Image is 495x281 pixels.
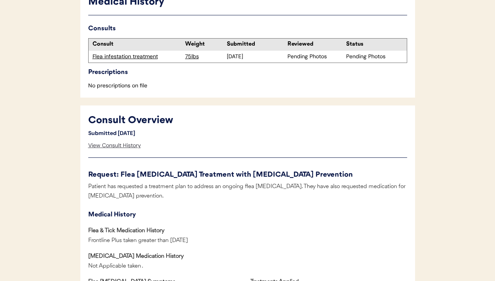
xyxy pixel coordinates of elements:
div: Request: Flea [MEDICAL_DATA] Treatment with [MEDICAL_DATA] Prevention [88,170,407,180]
div: [DATE] [227,53,284,61]
div: Status [346,41,403,48]
div: Frontline Plus taken greater than [DATE] [88,236,188,246]
div: No prescriptions on file [88,82,407,90]
div: Pending Photos [346,53,403,61]
strong: Flea & Tick Medication History [88,228,165,234]
div: Pending Photos [287,53,344,61]
div: Medical History [88,209,407,220]
div: 75lbs [185,53,225,61]
div: Consults [88,23,407,34]
div: Prescriptions [88,67,407,78]
strong: [MEDICAL_DATA] Medication History [88,253,184,259]
div: Submitted [227,41,284,48]
div: View Consult History [88,138,141,153]
div: Consult Overview [88,113,321,128]
div: Flea infestation treatment [93,53,181,61]
div: Patient has requested a treatment plan to address an ongoing flea [MEDICAL_DATA]. They have also ... [88,182,407,202]
div: Not Applicable taken . [88,262,157,272]
div: Weight [185,41,225,48]
div: Reviewed [287,41,344,48]
div: Consult [93,41,181,48]
div: Submitted [DATE] [88,128,147,138]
